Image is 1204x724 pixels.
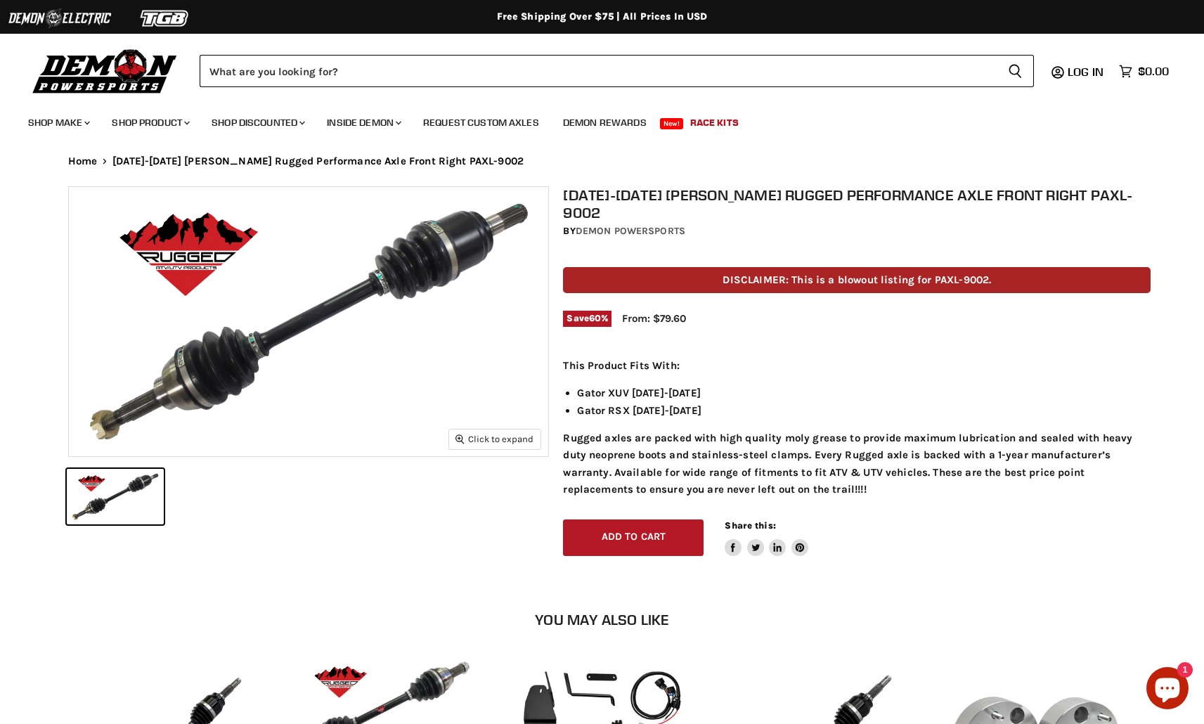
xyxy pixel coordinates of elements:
span: From: $79.60 [622,312,686,325]
span: 60 [589,313,601,323]
button: Search [997,55,1034,87]
p: This Product Fits With: [563,357,1151,374]
img: Demon Powersports [28,46,182,96]
img: 2011-2022 John Deere Rugged Performance Axle Front Right PAXL-9002 [69,187,548,456]
img: Demon Electric Logo 2 [7,5,112,32]
a: Shop Make [18,108,98,137]
a: Request Custom Axles [413,108,550,137]
h1: [DATE]-[DATE] [PERSON_NAME] Rugged Performance Axle Front Right PAXL-9002 [563,186,1151,221]
a: Shop Discounted [201,108,313,137]
span: $0.00 [1138,65,1169,78]
a: $0.00 [1112,61,1176,82]
span: Log in [1068,65,1103,79]
a: Demon Rewards [552,108,657,137]
span: Add to cart [602,531,666,543]
button: Click to expand [449,429,540,448]
nav: Breadcrumbs [40,155,1165,167]
div: Rugged axles are packed with high quality moly grease to provide maximum lubrication and sealed w... [563,357,1151,498]
li: Gator RSX [DATE]-[DATE] [577,402,1151,419]
span: Save % [563,311,611,326]
span: Share this: [725,520,775,531]
form: Product [200,55,1034,87]
a: Log in [1061,65,1112,78]
a: Home [68,155,98,167]
div: by [563,224,1151,239]
h2: You may also like [68,612,1137,628]
button: Add to cart [563,519,704,557]
a: Demon Powersports [576,225,685,237]
a: Inside Demon [316,108,410,137]
span: New! [660,118,684,129]
div: Free Shipping Over $75 | All Prices In USD [40,11,1165,23]
p: DISCLAIMER: This is a blowout listing for PAXL-9002. [563,267,1151,293]
a: Shop Product [101,108,198,137]
input: Search [200,55,997,87]
aside: Share this: [725,519,808,557]
span: [DATE]-[DATE] [PERSON_NAME] Rugged Performance Axle Front Right PAXL-9002 [112,155,524,167]
li: Gator XUV [DATE]-[DATE] [577,384,1151,401]
ul: Main menu [18,103,1165,137]
button: 2011-2022 John Deere Rugged Performance Axle Front Right PAXL-9002 thumbnail [67,469,164,524]
span: Click to expand [455,434,533,444]
a: Race Kits [680,108,749,137]
inbox-online-store-chat: Shopify online store chat [1142,667,1193,713]
img: TGB Logo 2 [112,5,218,32]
